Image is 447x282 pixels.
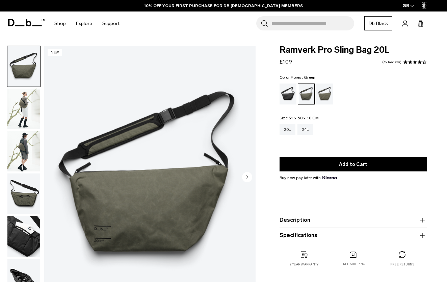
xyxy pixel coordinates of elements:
[144,3,303,9] a: 10% OFF YOUR FIRST PURCHASE FOR DB [DEMOGRAPHIC_DATA] MEMBERS
[7,131,40,172] img: Ramverk Pro Sling Bag 20L Forest Green
[297,124,313,135] a: 24L
[291,75,315,80] span: Forest Green
[280,157,427,171] button: Add to Cart
[54,11,66,36] a: Shop
[280,231,427,239] button: Specifications
[280,124,295,135] a: 20L
[280,75,316,79] legend: Color:
[298,84,315,104] a: Forest Green
[289,116,319,120] span: 31 x 60 x 10 CM
[102,11,120,36] a: Support
[7,131,41,172] button: Ramverk Pro Sling Bag 20L Forest Green
[242,172,252,184] button: Next slide
[316,84,333,104] a: Mash Green
[7,88,41,130] button: Ramverk Pro Sling Bag 20L Forest Green
[7,216,40,257] img: Ramverk Pro Sling Bag 20L Forest Green
[7,46,41,87] button: Ramverk Pro Sling Bag 20L Forest Green
[280,84,296,104] a: Black Out
[382,61,401,64] a: 49 reviews
[280,58,292,65] span: £109
[7,173,41,214] button: Ramverk Pro Sling Bag 20L Forest Green
[280,116,319,120] legend: Size:
[7,173,40,214] img: Ramverk Pro Sling Bag 20L Forest Green
[364,16,392,30] a: Db Black
[290,262,319,267] p: 2 year warranty
[7,89,40,129] img: Ramverk Pro Sling Bag 20L Forest Green
[48,49,62,56] p: New
[280,175,337,181] span: Buy now pay later with
[280,46,427,54] span: Ramverk Pro Sling Bag 20L
[7,216,41,257] button: Ramverk Pro Sling Bag 20L Forest Green
[322,176,337,179] img: {"height" => 20, "alt" => "Klarna"}
[390,262,414,267] p: Free returns
[49,11,125,36] nav: Main Navigation
[280,216,427,224] button: Description
[76,11,92,36] a: Explore
[341,262,365,266] p: Free shipping
[7,46,40,87] img: Ramverk Pro Sling Bag 20L Forest Green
